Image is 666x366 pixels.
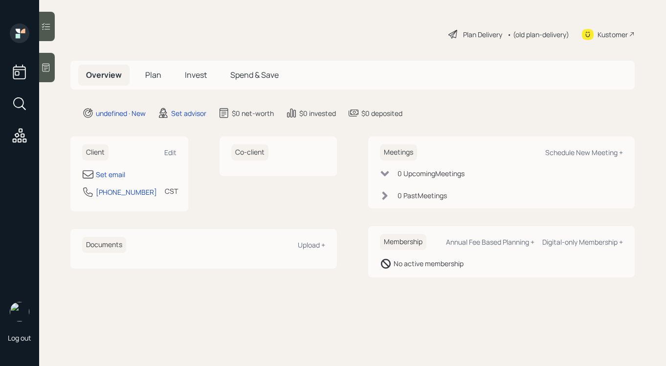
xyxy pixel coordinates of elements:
[96,169,125,180] div: Set email
[463,29,502,40] div: Plan Delivery
[394,258,464,269] div: No active membership
[230,69,279,80] span: Spend & Save
[171,108,206,118] div: Set advisor
[542,237,623,247] div: Digital-only Membership +
[545,148,623,157] div: Schedule New Meeting +
[164,148,177,157] div: Edit
[96,108,146,118] div: undefined · New
[86,69,122,80] span: Overview
[398,190,447,201] div: 0 Past Meeting s
[380,144,417,160] h6: Meetings
[185,69,207,80] span: Invest
[446,237,534,247] div: Annual Fee Based Planning +
[145,69,161,80] span: Plan
[10,302,29,321] img: retirable_logo.png
[82,237,126,253] h6: Documents
[380,234,426,250] h6: Membership
[299,108,336,118] div: $0 invested
[507,29,569,40] div: • (old plan-delivery)
[598,29,628,40] div: Kustomer
[96,187,157,197] div: [PHONE_NUMBER]
[82,144,109,160] h6: Client
[398,168,465,179] div: 0 Upcoming Meeting s
[8,333,31,343] div: Log out
[298,240,325,250] div: Upload +
[231,144,268,160] h6: Co-client
[232,108,274,118] div: $0 net-worth
[165,186,178,196] div: CST
[361,108,402,118] div: $0 deposited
